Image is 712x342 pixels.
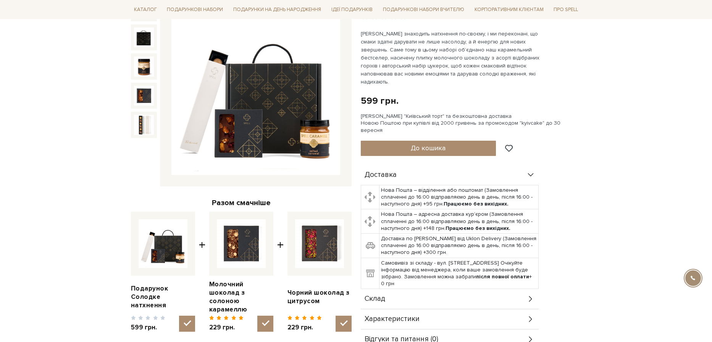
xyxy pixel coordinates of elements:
a: Чорний шоколад з цитрусом [287,289,352,305]
span: Доставка [365,172,397,178]
a: Корпоративним клієнтам [471,4,547,16]
a: Каталог [131,4,160,16]
td: Нова Пошта – адресна доставка кур'єром (Замовлення сплаченні до 16:00 відправляємо день в день, п... [379,209,538,234]
img: Подарунок Солодке натхнення [171,7,340,175]
div: [PERSON_NAME] "Київський торт" та безкоштовна доставка Новою Поштою при купівлі від 2000 гривень ... [361,113,581,134]
button: До кошика [361,141,496,156]
td: Доставка по [PERSON_NAME] від Uklon Delivery (Замовлення сплаченні до 16:00 відправляємо день в д... [379,234,538,258]
a: Молочний шоколад з солоною карамеллю [209,280,273,314]
div: 599 грн. [361,95,399,107]
span: 229 грн. [287,323,322,332]
a: Подарункові набори Вчителю [380,3,467,16]
span: + [277,212,284,332]
span: До кошика [411,144,446,152]
img: Подарунок Солодке натхнення [139,219,187,268]
div: Разом смачніше [131,198,352,208]
b: Працюємо без вихідних. [444,201,509,207]
span: Склад [365,295,385,302]
img: Чорний шоколад з цитрусом [295,219,344,268]
b: Працюємо без вихідних. [446,225,510,231]
span: + [199,212,205,332]
a: Подарункові набори [164,4,226,16]
span: 599 грн. [131,323,166,332]
td: Нова Пошта – відділення або поштомат (Замовлення сплаченні до 16:00 відправляємо день в день, піс... [379,185,538,209]
td: Самовивіз зі складу - вул. [STREET_ADDRESS] Очікуйте інформацію від менеджера, коли ваше замовлен... [379,258,538,289]
p: [PERSON_NAME] знаходить натхнення по-своєму, і ми переконані, що смаки здатні дарувати не лише на... [361,30,540,86]
a: Ідеї подарунків [328,4,376,16]
span: 229 грн. [209,323,244,332]
img: Подарунок Солодке натхнення [134,86,154,106]
img: Подарунок Солодке натхнення [134,56,154,76]
span: Характеристики [365,316,420,323]
a: Про Spell [551,4,581,16]
b: після повної оплати [476,273,529,280]
a: Подарунок Солодке натхнення [131,284,195,310]
img: Молочний шоколад з солоною карамеллю [217,219,266,268]
img: Подарунок Солодке натхнення [134,115,154,135]
a: Подарунки на День народження [230,4,324,16]
img: Подарунок Солодке натхнення [134,27,154,47]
